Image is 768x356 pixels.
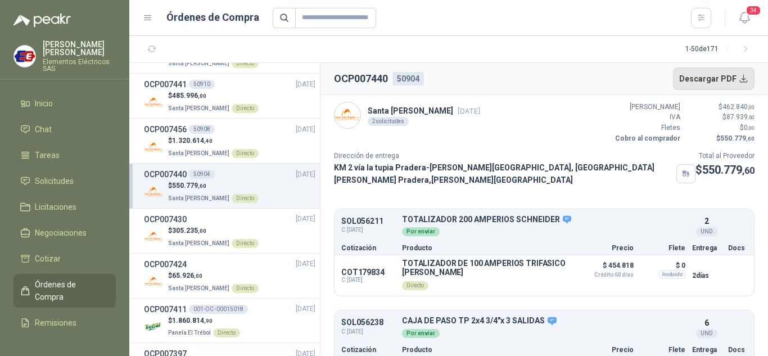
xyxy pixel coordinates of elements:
[748,104,755,110] span: ,00
[144,303,315,339] a: OCP007411001-OC -00015018[DATE] Company Logo$1.860.814,90Panela El TrébolDirecto
[744,124,755,132] span: 0
[613,123,680,133] p: Fletes
[704,317,709,329] p: 6
[13,274,116,308] a: Órdenes de Compra
[168,271,259,281] p: $
[35,253,61,265] span: Cotizar
[144,168,187,181] h3: OCP007440
[402,215,685,225] p: TOTALIZADOR 200 AMPERIOS SCHNEIDER
[144,78,187,91] h3: OCP007441
[368,105,480,117] p: Santa [PERSON_NAME]
[168,150,229,156] span: Santa [PERSON_NAME]
[168,181,259,191] p: $
[341,318,395,327] p: SOL056238
[746,5,761,16] span: 34
[194,273,202,279] span: ,00
[232,239,259,248] div: Directo
[168,105,229,111] span: Santa [PERSON_NAME]
[144,92,164,112] img: Company Logo
[613,112,680,123] p: IVA
[402,259,571,277] p: TOTALIZADOR DE 100 AMPERIOS TRIFASICO [PERSON_NAME]
[296,214,315,224] span: [DATE]
[458,107,480,115] span: [DATE]
[577,245,634,251] p: Precio
[189,305,248,314] div: 001-OC -00015018
[742,165,755,176] span: ,60
[168,60,229,66] span: Santa [PERSON_NAME]
[341,245,395,251] p: Cotización
[144,317,164,337] img: Company Logo
[13,196,116,218] a: Licitaciones
[341,226,395,235] span: C: [DATE]
[334,161,672,186] p: KM 2 vía la tupia Pradera-[PERSON_NAME][GEOGRAPHIC_DATA], [GEOGRAPHIC_DATA][PERSON_NAME] Pradera ...
[734,8,755,28] button: 34
[35,278,105,303] span: Órdenes de Compra
[402,329,440,338] div: Por enviar
[613,133,680,144] p: Cobro al comprador
[43,40,116,56] p: [PERSON_NAME] [PERSON_NAME]
[728,245,747,251] p: Docs
[704,215,709,227] p: 2
[35,227,87,239] span: Negociaciones
[189,125,215,134] div: 50908
[198,228,206,234] span: ,00
[577,346,634,353] p: Precio
[402,316,685,326] p: CAJA DE PASO TP 2x4 3/4"x 3 SALIDAS
[577,259,634,278] p: $ 454.818
[695,151,755,161] p: Total al Proveedor
[748,114,755,120] span: ,60
[172,137,213,145] span: 1.320.614
[13,93,116,114] a: Inicio
[144,168,315,204] a: OCP00744050904[DATE] Company Logo$550.779,60Santa [PERSON_NAME]Directo
[687,112,755,123] p: $
[144,258,315,294] a: OCP007424[DATE] Company Logo$65.926,00Santa [PERSON_NAME]Directo
[204,318,213,324] span: ,90
[144,123,187,136] h3: OCP007456
[659,270,685,279] div: Incluido
[144,213,187,226] h3: OCP007430
[13,222,116,244] a: Negociaciones
[172,317,213,325] span: 1.860.814
[144,303,187,316] h3: OCP007411
[13,119,116,140] a: Chat
[14,46,35,67] img: Company Logo
[168,330,211,336] span: Panela El Trébol
[673,67,755,90] button: Descargar PDF
[144,137,164,157] img: Company Logo
[232,149,259,158] div: Directo
[728,346,747,353] p: Docs
[13,248,116,269] a: Cotizar
[296,79,315,90] span: [DATE]
[35,149,60,161] span: Tareas
[232,284,259,293] div: Directo
[692,269,721,282] p: 2 días
[172,92,206,100] span: 485.996
[172,182,206,190] span: 550.779
[722,103,755,111] span: 462.840
[168,226,259,236] p: $
[692,245,721,251] p: Entrega
[13,145,116,166] a: Tareas
[296,169,315,180] span: [DATE]
[341,217,395,226] p: SOL056211
[144,123,315,159] a: OCP00745650908[DATE] Company Logo$1.320.614,40Santa [PERSON_NAME]Directo
[296,259,315,269] span: [DATE]
[746,136,755,142] span: ,60
[232,104,259,113] div: Directo
[168,136,259,146] p: $
[640,259,685,272] p: $ 0
[402,245,571,251] p: Producto
[692,346,721,353] p: Entrega
[402,227,440,236] div: Por enviar
[402,346,571,353] p: Producto
[35,317,76,329] span: Remisiones
[296,124,315,135] span: [DATE]
[213,328,240,337] div: Directo
[204,138,213,144] span: ,40
[35,97,53,110] span: Inicio
[35,201,76,213] span: Licitaciones
[35,175,74,187] span: Solicitudes
[341,268,395,277] p: COT179834
[43,58,116,72] p: Elementos Eléctricos SAS
[166,10,259,25] h1: Órdenes de Compra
